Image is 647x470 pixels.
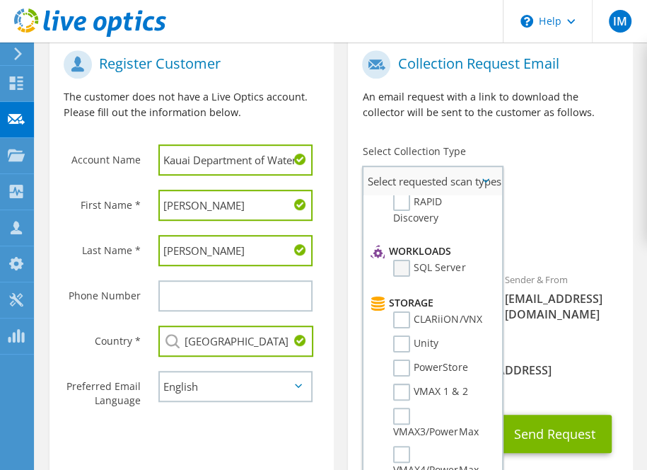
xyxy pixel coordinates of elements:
label: Phone Number [64,280,141,303]
svg: \n [520,15,533,28]
span: IM [609,10,631,33]
label: CLARiiON/VNX [393,311,482,328]
label: Unity [393,336,438,352]
p: An email request with a link to download the collector will be sent to the customer as follows. [362,89,618,120]
p: The customer does not have a Live Optics account. Please fill out the information below. [64,89,320,120]
label: Country * [64,326,141,348]
label: SQL Server [393,260,465,277]
label: PowerStore [393,360,467,377]
div: Sender & From [491,265,633,329]
h1: Register Customer [64,50,313,79]
label: VMAX 1 & 2 [393,384,467,401]
li: Storage [367,294,494,311]
h1: Collection Request Email [362,50,611,79]
label: VMAX3/PowerMax [393,408,487,439]
li: Workloads [367,243,494,260]
span: [EMAIL_ADDRESS][DOMAIN_NAME] [505,291,619,322]
span: Select requested scan types [363,167,501,195]
div: CC & Reply To [348,336,632,401]
label: First Name * [64,190,141,212]
label: Last Name * [64,235,141,258]
label: RAPID Discovery [393,194,487,225]
label: Select Collection Type [362,144,465,159]
button: Send Request [498,415,612,453]
label: Preferred Email Language [64,371,141,408]
div: Requested Collections [348,201,632,258]
div: To [348,265,490,329]
label: Account Name [64,144,141,167]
